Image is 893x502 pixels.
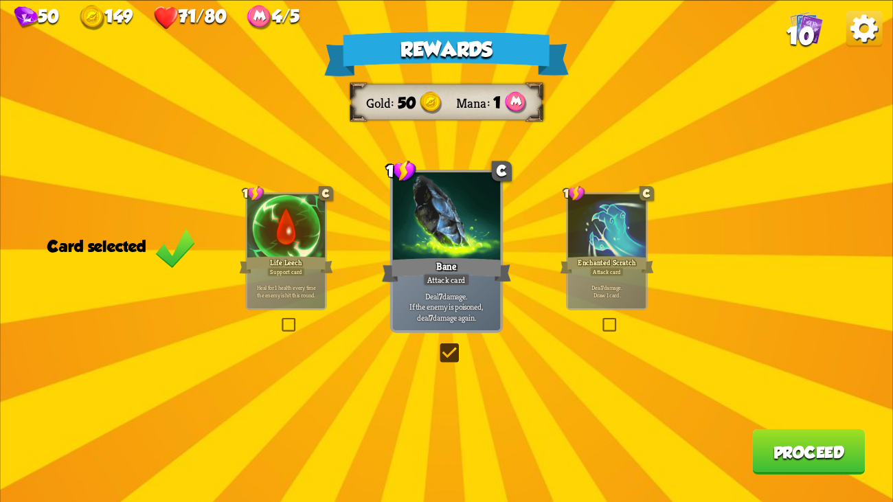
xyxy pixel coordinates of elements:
[570,284,644,299] p: Deal damage. Draw 1 card.
[247,5,272,30] img: ManaPoints.png
[429,312,433,323] b: 7
[154,5,227,30] div: Health
[155,227,196,269] img: Green_Check_Mark_Icon.png
[563,185,585,201] div: 1
[395,290,497,323] p: Deal damage. If the enemy is poisoned, deal damage again.
[560,254,653,275] div: Enchanted Scratch
[242,185,264,201] div: 1
[601,284,604,291] b: 7
[239,254,332,275] div: Life Leech
[80,5,133,30] div: Gold
[790,10,824,44] img: Cards_Icon.png
[752,429,865,474] button: Proceed
[456,94,493,111] div: Mana
[787,22,814,49] span: 10
[80,5,105,30] img: gold.png
[420,91,442,113] img: gold.png
[439,290,442,301] b: 7
[249,284,324,299] p: Heal for 1 health every time the enemy is hit this round.
[492,161,512,181] div: C
[386,159,416,182] div: 1
[154,5,179,30] img: health.png
[247,5,300,30] div: Mana
[14,6,38,28] img: gem.png
[319,185,333,200] div: C
[423,273,471,286] div: Attack card
[324,32,569,76] div: Rewards
[47,237,195,255] div: Card selected
[14,5,59,28] div: Gems
[790,10,824,47] div: View all the cards in your deck
[590,267,624,277] div: Attack card
[398,93,416,111] span: 50
[846,10,883,47] img: OptionsButton.png
[366,94,398,111] div: Gold
[493,93,501,111] span: 1
[267,267,305,277] div: Support card
[505,91,527,113] img: ManaPoints.png
[382,255,512,284] div: Bane
[640,185,654,200] div: C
